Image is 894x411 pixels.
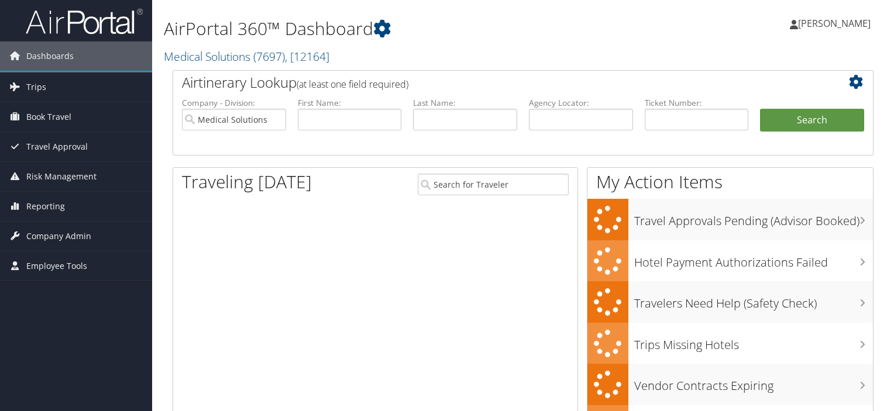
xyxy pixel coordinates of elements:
[182,97,286,109] label: Company - Division:
[529,97,633,109] label: Agency Locator:
[634,331,873,353] h3: Trips Missing Hotels
[182,170,312,194] h1: Traveling [DATE]
[26,132,88,161] span: Travel Approval
[26,192,65,221] span: Reporting
[26,251,87,281] span: Employee Tools
[645,97,749,109] label: Ticket Number:
[634,248,873,271] h3: Hotel Payment Authorizations Failed
[587,323,873,364] a: Trips Missing Hotels
[587,281,873,323] a: Travelers Need Help (Safety Check)
[587,199,873,240] a: Travel Approvals Pending (Advisor Booked)
[26,162,97,191] span: Risk Management
[26,72,46,102] span: Trips
[253,49,285,64] span: ( 7697 )
[634,372,873,394] h3: Vendor Contracts Expiring
[285,49,329,64] span: , [ 12164 ]
[164,16,643,41] h1: AirPortal 360™ Dashboard
[587,240,873,282] a: Hotel Payment Authorizations Failed
[26,8,143,35] img: airportal-logo.png
[182,72,806,92] h2: Airtinerary Lookup
[164,49,329,64] a: Medical Solutions
[297,78,408,91] span: (at least one field required)
[587,170,873,194] h1: My Action Items
[26,222,91,251] span: Company Admin
[760,109,864,132] button: Search
[413,97,517,109] label: Last Name:
[587,364,873,405] a: Vendor Contracts Expiring
[298,97,402,109] label: First Name:
[418,174,569,195] input: Search for Traveler
[798,17,871,30] span: [PERSON_NAME]
[634,289,873,312] h3: Travelers Need Help (Safety Check)
[790,6,882,41] a: [PERSON_NAME]
[26,42,74,71] span: Dashboards
[26,102,71,132] span: Book Travel
[634,207,873,229] h3: Travel Approvals Pending (Advisor Booked)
